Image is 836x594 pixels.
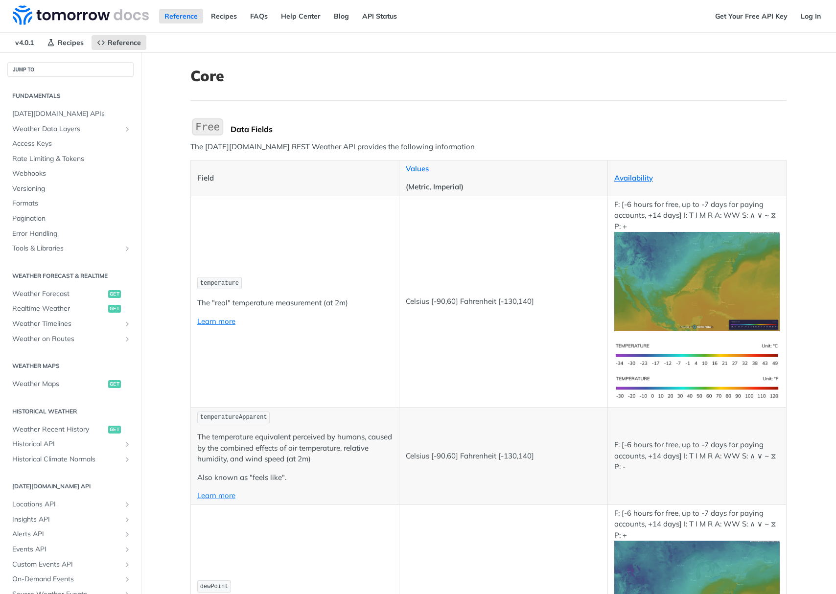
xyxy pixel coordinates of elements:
span: Rate Limiting & Tokens [12,154,131,164]
span: Weather Forecast [12,289,106,299]
p: The [DATE][DOMAIN_NAME] REST Weather API provides the following information [190,141,787,153]
span: Insights API [12,515,121,525]
span: Weather Recent History [12,425,106,434]
a: Log In [795,9,826,23]
p: F: [-6 hours for free, up to -7 days for paying accounts, +14 days] I: T I M R A: WW S: ∧ ∨ ~ ⧖ P: + [614,199,780,331]
a: Historical Climate NormalsShow subpages for Historical Climate Normals [7,452,134,467]
span: Expand image [614,349,780,359]
a: Values [406,164,429,173]
a: FAQs [245,9,273,23]
a: Insights APIShow subpages for Insights API [7,512,134,527]
a: [DATE][DOMAIN_NAME] APIs [7,107,134,121]
button: Show subpages for Weather on Routes [123,335,131,343]
span: get [108,426,121,434]
a: Reference [159,9,203,23]
a: Weather TimelinesShow subpages for Weather Timelines [7,317,134,331]
button: Show subpages for Tools & Libraries [123,245,131,252]
img: Tomorrow.io Weather API Docs [13,5,149,25]
a: Availability [614,173,653,183]
a: Access Keys [7,137,134,151]
span: Weather Timelines [12,319,121,329]
h2: [DATE][DOMAIN_NAME] API [7,482,134,491]
h2: Weather Forecast & realtime [7,272,134,280]
span: Locations API [12,500,121,509]
span: Webhooks [12,169,131,179]
a: Realtime Weatherget [7,301,134,316]
span: Expand image [614,276,780,286]
button: Show subpages for Locations API [123,501,131,508]
p: Also known as "feels like". [197,472,393,483]
a: Weather on RoutesShow subpages for Weather on Routes [7,332,134,346]
a: Webhooks [7,166,134,181]
p: F: [-6 hours for free, up to -7 days for paying accounts, +14 days] I: T I M R A: WW S: ∧ ∨ ~ ⧖ P: - [614,439,780,473]
button: Show subpages for Alerts API [123,530,131,538]
button: Show subpages for Historical API [123,440,131,448]
a: Weather Mapsget [7,377,134,391]
a: Learn more [197,491,235,500]
span: Tools & Libraries [12,244,121,253]
span: Realtime Weather [12,304,106,314]
h2: Weather Maps [7,362,134,370]
button: Show subpages for Insights API [123,516,131,524]
a: Get Your Free API Key [710,9,793,23]
span: On-Demand Events [12,574,121,584]
code: temperatureApparent [197,411,270,424]
span: Reference [108,38,141,47]
span: Error Handling [12,229,131,239]
p: (Metric, Imperial) [406,182,601,193]
button: Show subpages for Weather Timelines [123,320,131,328]
a: Help Center [276,9,326,23]
span: Historical Climate Normals [12,455,121,464]
span: v4.0.1 [10,35,39,50]
button: Show subpages for Weather Data Layers [123,125,131,133]
span: Custom Events API [12,560,121,570]
span: get [108,305,121,313]
span: Formats [12,199,131,208]
span: Recipes [58,38,84,47]
a: Rate Limiting & Tokens [7,152,134,166]
div: Data Fields [231,124,787,134]
a: Custom Events APIShow subpages for Custom Events API [7,557,134,572]
code: temperature [197,277,242,289]
a: Historical APIShow subpages for Historical API [7,437,134,452]
button: Show subpages for Historical Climate Normals [123,456,131,463]
h1: Core [190,67,787,85]
a: Versioning [7,182,134,196]
a: Blog [328,9,354,23]
h2: Historical Weather [7,407,134,416]
p: Field [197,173,393,184]
a: Pagination [7,211,134,226]
button: Show subpages for Events API [123,546,131,553]
a: On-Demand EventsShow subpages for On-Demand Events [7,572,134,587]
a: Locations APIShow subpages for Locations API [7,497,134,512]
a: Error Handling [7,227,134,241]
button: JUMP TO [7,62,134,77]
span: Weather on Routes [12,334,121,344]
a: Weather Recent Historyget [7,422,134,437]
a: Learn more [197,317,235,326]
p: Celsius [-90,60] Fahrenheit [-130,140] [406,451,601,462]
span: Alerts API [12,529,121,539]
button: Show subpages for On-Demand Events [123,575,131,583]
span: get [108,290,121,298]
span: Events API [12,545,121,554]
span: Expand image [614,382,780,391]
code: dewPoint [197,580,231,593]
a: API Status [357,9,402,23]
a: Tools & LibrariesShow subpages for Tools & Libraries [7,241,134,256]
a: Weather Forecastget [7,287,134,301]
a: Recipes [206,9,242,23]
a: Weather Data LayersShow subpages for Weather Data Layers [7,122,134,137]
span: Weather Maps [12,379,106,389]
a: Recipes [42,35,89,50]
p: The "real" temperature measurement (at 2m) [197,297,393,309]
span: Versioning [12,184,131,194]
span: Historical API [12,439,121,449]
span: get [108,380,121,388]
span: Access Keys [12,139,131,149]
span: Weather Data Layers [12,124,121,134]
p: The temperature equivalent perceived by humans, caused by the combined effects of air temperature... [197,432,393,465]
a: Reference [92,35,146,50]
h2: Fundamentals [7,91,134,100]
a: Formats [7,196,134,211]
